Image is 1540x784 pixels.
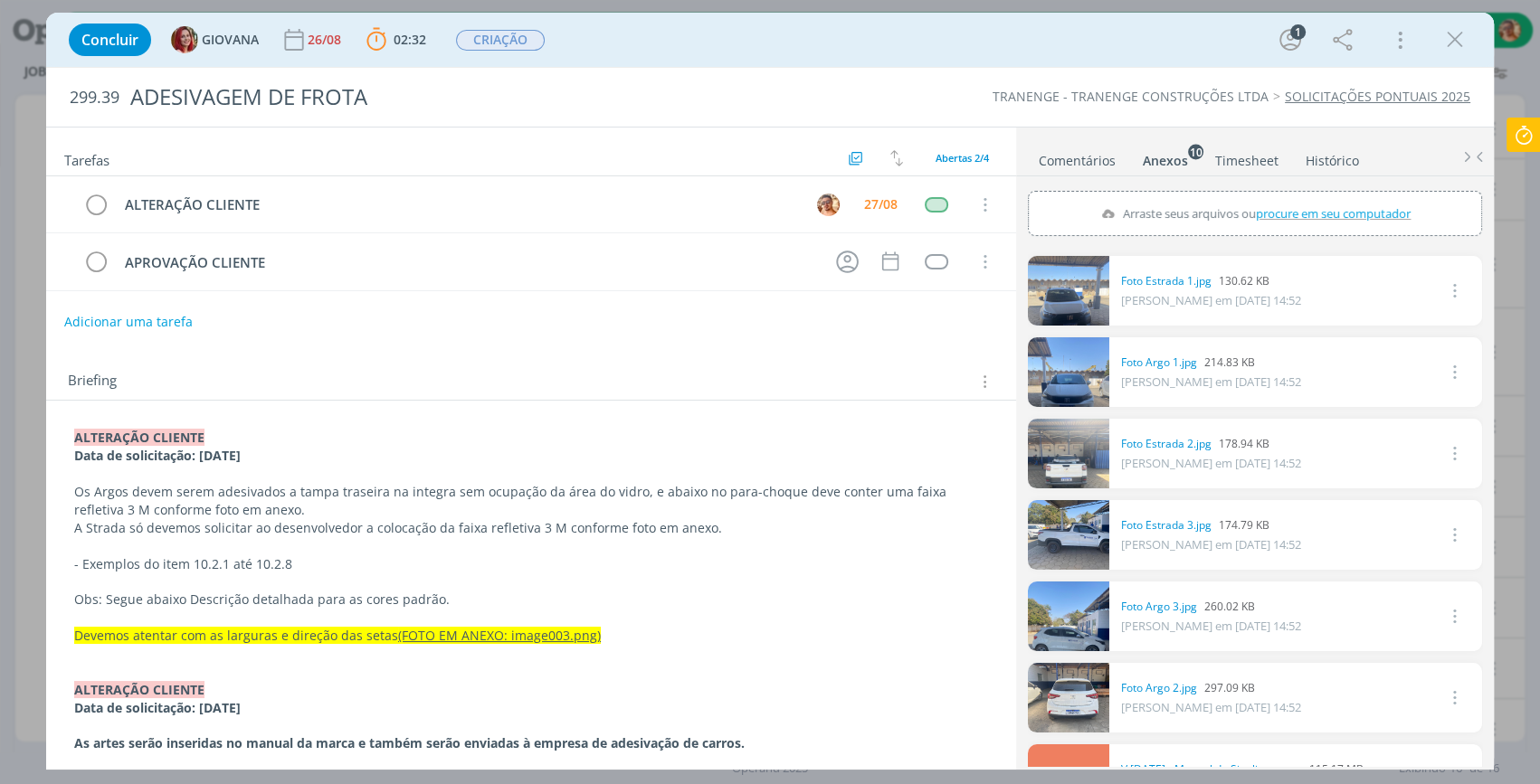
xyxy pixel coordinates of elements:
a: Timesheet [1214,144,1279,170]
span: CRIAÇÃO [456,30,545,51]
a: Histórico [1305,144,1360,170]
img: V [817,194,840,216]
button: GGIOVANA [171,26,259,53]
button: CRIAÇÃO [455,29,546,52]
button: 1 [1276,25,1305,54]
span: 299.39 [70,88,119,108]
a: SOLICITAÇÕES PONTUAIS 2025 [1285,88,1470,105]
span: GIOVANA [202,33,259,46]
label: Arraste seus arquivos ou [1093,202,1416,225]
strong: ALTERAÇÃO CLIENTE [74,429,204,446]
a: Foto Estrada 1.jpg [1121,273,1212,289]
a: Foto Argo 1.jpg [1121,354,1197,371]
span: [PERSON_NAME] em [DATE] 14:52 [1121,292,1301,308]
a: Foto Argo 3.jpg [1121,599,1197,615]
span: [PERSON_NAME] em [DATE] 14:52 [1121,373,1301,390]
div: 27/08 [864,198,898,211]
span: [PERSON_NAME] em [DATE] 14:52 [1121,618,1301,634]
strong: Data de solicitação: [DATE] [74,447,241,464]
a: Comentários [1038,144,1117,170]
div: Anexos [1143,152,1188,170]
div: 214.83 KB [1121,354,1301,371]
span: [PERSON_NAME] em [DATE] 14:52 [1121,455,1301,471]
img: G [171,26,198,53]
sup: 10 [1188,144,1203,159]
div: 115.17 MB [1121,761,1364,778]
button: 02:32 [362,25,431,54]
span: [PERSON_NAME] em [DATE] 14:52 [1121,536,1301,553]
div: 178.94 KB [1121,436,1301,452]
img: arrow-down-up.svg [890,150,903,166]
button: V [814,191,841,218]
a: Foto Estrada 2.jpg [1121,436,1212,452]
span: Concluir [81,33,138,47]
div: dialog [46,13,1494,770]
div: 174.79 KB [1121,517,1301,534]
strong: ALTERAÇÃO CLIENTE [74,681,204,698]
button: Concluir [69,24,151,56]
div: 26/08 [308,33,345,46]
a: TRANENGE - TRANENGE CONSTRUÇÕES LTDA [993,88,1269,105]
a: Foto Argo 2.jpg [1121,680,1197,696]
span: Briefing [68,370,117,393]
span: Abertas 2/4 [936,151,989,165]
p: A Strada só devemos solicitar ao desenvolvedor a colocação da faixa refletiva 3 M conforme foto e... [74,519,988,537]
button: Adicionar uma tarefa [63,306,194,338]
p: - Exemplos do item 10.2.1 até 10.2.8 [74,555,988,573]
span: 02:32 [394,31,426,48]
span: Tarefas [64,147,109,169]
p: Os Argos devem serem adesivados a tampa traseira na integra sem ocupação da área do vidro, e abai... [74,483,988,519]
div: 1 [1290,24,1306,40]
p: Obs: Segue abaixo Descrição detalhada para as cores padrão. [74,590,988,609]
a: Foto Estrada 3.jpg [1121,517,1212,534]
div: ALTERAÇÃO CLIENTE [117,194,800,216]
div: 130.62 KB [1121,273,1301,289]
div: APROVAÇÃO CLIENTE [117,251,819,274]
span: [PERSON_NAME] em [DATE] 14:52 [1121,699,1301,715]
div: 297.09 KB [1121,680,1301,696]
div: 260.02 KB [1121,599,1301,615]
strong: Data de solicitação: [DATE] [74,699,241,716]
u: (FOTO EM ANEXO: image003.png) [398,627,601,644]
strong: As artes serão inseridas no manual da marca e também serão enviadas à empresa de adesivação de ca... [74,734,745,751]
div: ADESIVAGEM DE FROTA [123,75,879,119]
span: procure em seu computador [1256,205,1411,222]
a: V.[DATE] - Manual de Sinalizacao Temporaria de Obras e Serviços de Manutenção, Conservação.PDF [1121,761,1302,778]
span: Devemos atentar com as larguras e direção das setas [74,627,398,644]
